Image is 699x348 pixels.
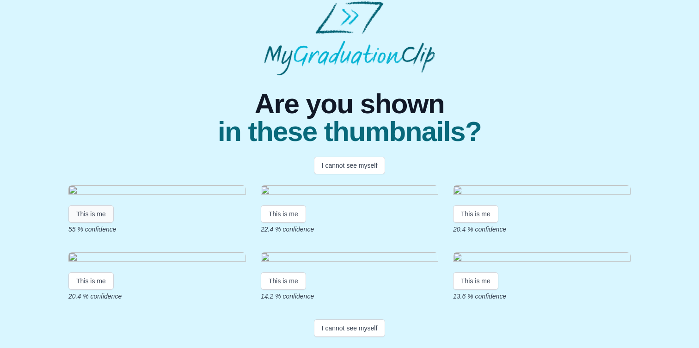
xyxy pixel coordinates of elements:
[453,252,631,265] img: 7898c98ea2b79675070512898c00619097fcc4de.gif
[261,272,306,290] button: This is me
[68,292,246,301] p: 20.4 % confidence
[314,157,386,174] button: I cannot see myself
[453,292,631,301] p: 13.6 % confidence
[68,225,246,234] p: 55 % confidence
[314,319,386,337] button: I cannot see myself
[453,272,498,290] button: This is me
[453,205,498,223] button: This is me
[453,225,631,234] p: 20.4 % confidence
[68,205,114,223] button: This is me
[218,118,481,146] span: in these thumbnails?
[261,185,438,198] img: d584e517d5a58b3b45067a05876d83acd561d408.gif
[261,252,438,265] img: b1209dffcf7f088b216bf4475afe66d3763f9ba5.gif
[261,292,438,301] p: 14.2 % confidence
[261,225,438,234] p: 22.4 % confidence
[453,185,631,198] img: 9c83ba8caac28ac7d98de798a191af0f9d5c3133.gif
[68,185,246,198] img: 0a523c3f7057256b791f43965266b6bf94df6fd1.gif
[264,1,435,75] img: MyGraduationClip
[68,272,114,290] button: This is me
[261,205,306,223] button: This is me
[218,90,481,118] span: Are you shown
[68,252,246,265] img: 37552374a44ba39c08debbe30aa3852f1919a4d3.gif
